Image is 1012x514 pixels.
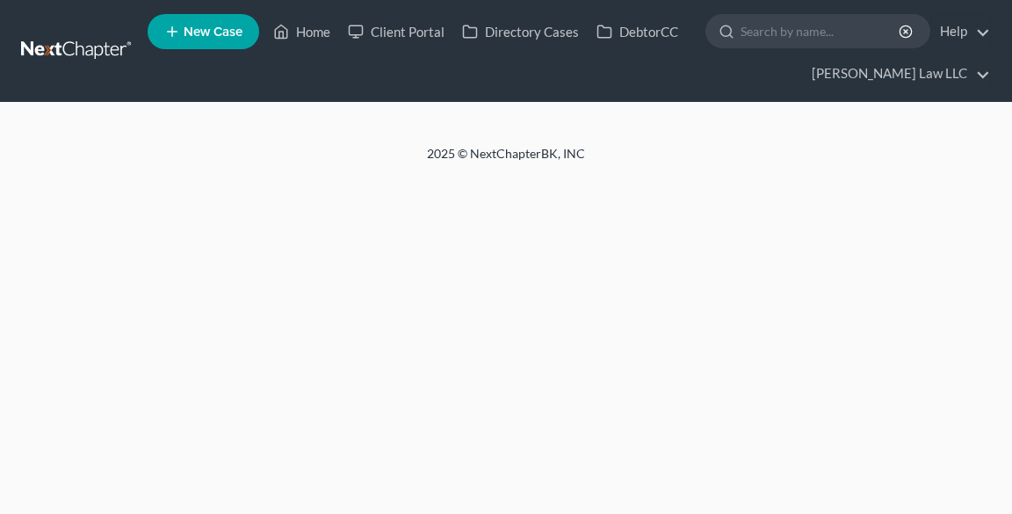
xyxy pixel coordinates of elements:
[84,145,928,177] div: 2025 © NextChapterBK, INC
[264,16,339,47] a: Home
[931,16,990,47] a: Help
[803,58,990,90] a: [PERSON_NAME] Law LLC
[453,16,588,47] a: Directory Cases
[339,16,453,47] a: Client Portal
[184,25,242,39] span: New Case
[588,16,687,47] a: DebtorCC
[741,15,901,47] input: Search by name...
